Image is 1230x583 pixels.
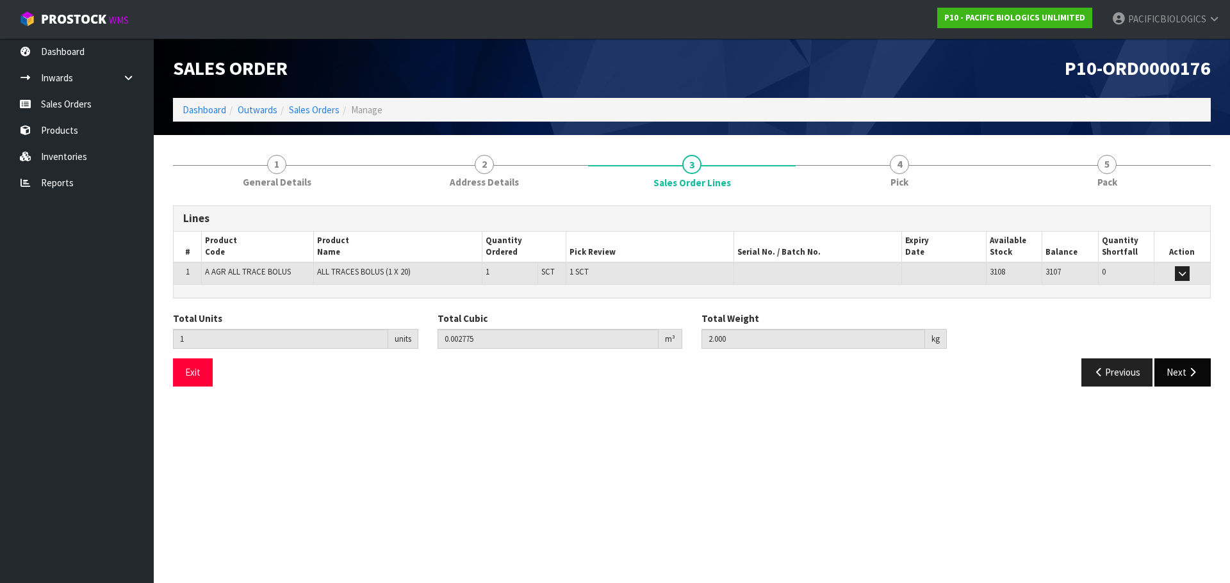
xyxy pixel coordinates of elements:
[314,232,482,262] th: Product Name
[659,329,682,349] div: m³
[475,155,494,174] span: 2
[174,232,202,262] th: #
[1081,358,1153,386] button: Previous
[19,11,35,27] img: cube-alt.png
[682,155,701,174] span: 3
[890,175,908,189] span: Pick
[925,329,947,349] div: kg
[289,104,340,116] a: Sales Orders
[653,176,731,189] span: Sales Order Lines
[173,56,288,80] span: Sales Order
[388,329,418,349] div: units
[1102,266,1106,277] span: 0
[186,266,190,277] span: 1
[183,104,226,116] a: Dashboard
[173,358,213,386] button: Exit
[701,329,925,349] input: Total Weight
[944,12,1085,23] strong: P10 - PACIFIC BIOLOGICS UNLIMITED
[317,266,411,277] span: ALL TRACES BOLUS (1 X 20)
[890,155,909,174] span: 4
[486,266,489,277] span: 1
[438,329,659,349] input: Total Cubic
[734,232,902,262] th: Serial No. / Batch No.
[986,232,1042,262] th: Available Stock
[41,11,106,28] span: ProStock
[109,14,129,26] small: WMS
[1045,266,1061,277] span: 3107
[1042,232,1098,262] th: Balance
[566,232,734,262] th: Pick Review
[1128,13,1206,25] span: PACIFICBIOLOGICS
[267,155,286,174] span: 1
[205,266,291,277] span: A AGR ALL TRACE BOLUS
[701,312,759,325] label: Total Weight
[1154,358,1211,386] button: Next
[173,329,388,349] input: Total Units
[541,266,555,277] span: SCT
[202,232,314,262] th: Product Code
[238,104,277,116] a: Outwards
[173,312,222,325] label: Total Units
[902,232,986,262] th: Expiry Date
[450,175,519,189] span: Address Details
[482,232,566,262] th: Quantity Ordered
[570,266,589,277] span: 1 SCT
[1097,175,1117,189] span: Pack
[351,104,382,116] span: Manage
[990,266,1005,277] span: 3108
[1098,232,1154,262] th: Quantity Shortfall
[173,196,1211,395] span: Sales Order Lines
[1154,232,1210,262] th: Action
[243,175,311,189] span: General Details
[1065,56,1211,80] span: P10-ORD0000176
[183,212,1201,225] h3: Lines
[438,312,488,325] label: Total Cubic
[1097,155,1117,174] span: 5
